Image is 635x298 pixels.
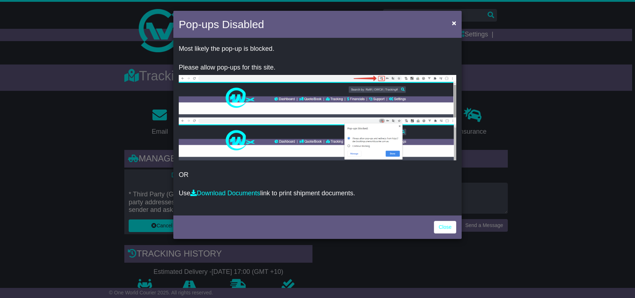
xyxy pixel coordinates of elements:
p: Please allow pop-ups for this site. [179,64,456,72]
div: OR [173,40,462,214]
p: Use link to print shipment documents. [179,190,456,197]
button: Close [448,15,460,30]
a: Download Documents [190,190,260,197]
p: Most likely the pop-up is blocked. [179,45,456,53]
span: × [452,19,456,27]
img: allow-popup-2.png [179,117,456,160]
h4: Pop-ups Disabled [179,16,264,32]
img: allow-popup-1.png [179,75,456,117]
a: Close [434,221,456,233]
